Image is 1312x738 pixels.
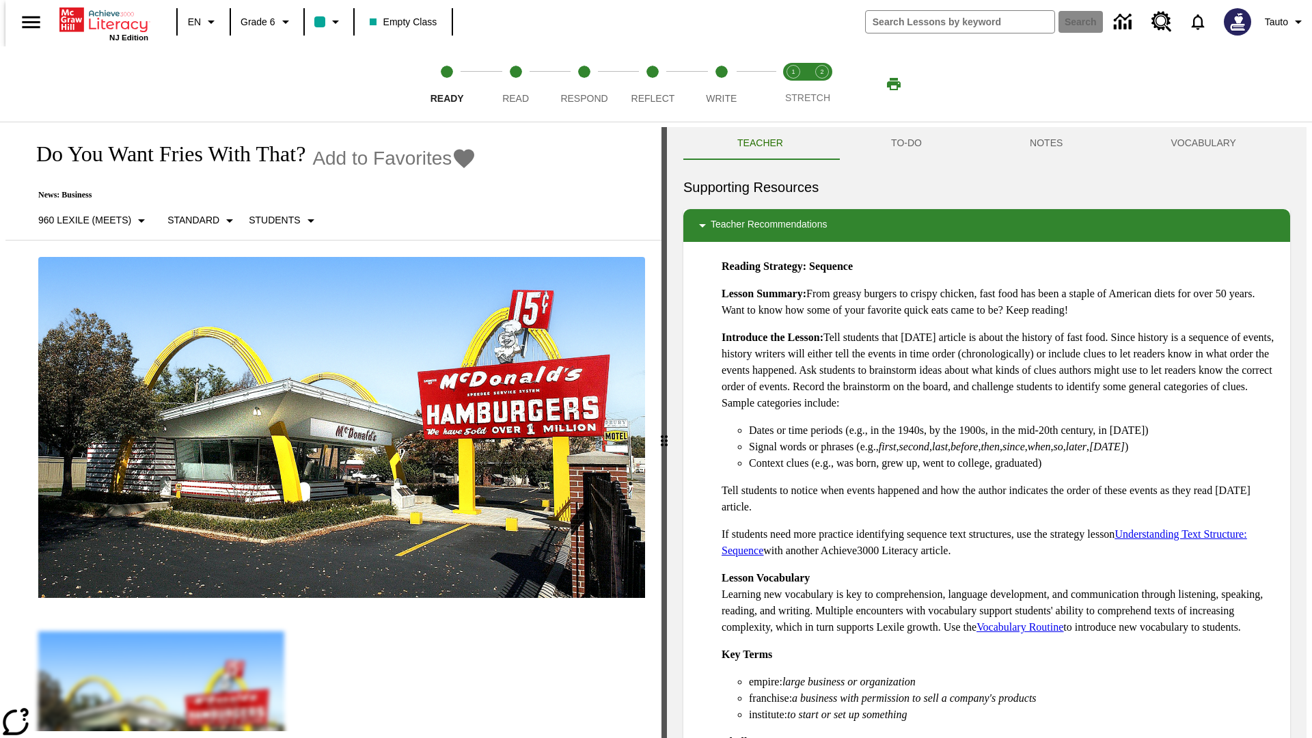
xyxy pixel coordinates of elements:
span: Grade 6 [241,15,275,29]
button: TO-DO [837,127,976,160]
text: 2 [820,68,823,75]
strong: Lesson Vocabulary [722,572,810,584]
em: [DATE] [1089,441,1125,452]
li: empire: [749,674,1279,690]
button: Teacher [683,127,837,160]
button: Open side menu [11,2,51,42]
span: Add to Favorites [312,148,452,169]
span: STRETCH [785,92,830,103]
strong: Reading Strategy: [722,260,806,272]
li: institute: [749,707,1279,723]
h1: Do You Want Fries With That? [22,141,305,167]
em: to start or set up something [787,709,907,720]
div: Press Enter or Spacebar and then press right and left arrow keys to move the slider [661,127,667,738]
h6: Supporting Resources [683,176,1290,198]
button: Write step 5 of 5 [682,46,761,122]
span: Respond [560,93,607,104]
li: Signal words or phrases (e.g., , , , , , , , , , ) [749,439,1279,455]
text: 1 [791,68,795,75]
em: second [899,441,929,452]
span: NJ Edition [109,33,148,42]
a: Understanding Text Structure: Sequence [722,528,1247,556]
button: Select Lexile, 960 Lexile (Meets) [33,208,155,233]
a: Resource Center, Will open in new tab [1143,3,1180,40]
span: EN [188,15,201,29]
button: Language: EN, Select a language [182,10,225,34]
button: Select Student [243,208,324,233]
li: Context clues (e.g., was born, grew up, went to college, graduated) [749,455,1279,471]
em: later [1066,441,1086,452]
p: Standard [167,213,219,228]
a: Vocabulary Routine [976,621,1063,633]
strong: Lesson Summary: [722,288,806,299]
strong: Introduce the Lesson: [722,331,823,343]
p: Students [249,213,300,228]
button: Respond step 3 of 5 [545,46,624,122]
button: Scaffolds, Standard [162,208,243,233]
p: Teacher Recommendations [711,217,827,234]
span: Tauto [1265,15,1288,29]
em: a business with permission to sell a company's products [792,692,1037,704]
button: Grade: Grade 6, Select a grade [235,10,299,34]
div: activity [667,127,1307,738]
em: since [1002,441,1025,452]
button: Read step 2 of 5 [476,46,555,122]
span: Write [706,93,737,104]
div: Instructional Panel Tabs [683,127,1290,160]
em: before [951,441,978,452]
p: Tell students to notice when events happened and how the author indicates the order of these even... [722,482,1279,515]
img: One of the first McDonald's stores, with the iconic red sign and golden arches. [38,257,645,599]
span: Read [502,93,529,104]
li: franchise: [749,690,1279,707]
a: Data Center [1106,3,1143,41]
button: Reflect step 4 of 5 [613,46,692,122]
em: large business or organization [782,676,916,687]
strong: Key Terms [722,648,772,660]
button: Stretch Respond step 2 of 2 [802,46,842,122]
p: From greasy burgers to crispy chicken, fast food has been a staple of American diets for over 50 ... [722,286,1279,318]
em: when [1028,441,1051,452]
p: 960 Lexile (Meets) [38,213,131,228]
p: Learning new vocabulary is key to comprehension, language development, and communication through ... [722,570,1279,635]
p: Tell students that [DATE] article is about the history of fast food. Since history is a sequence ... [722,329,1279,411]
button: VOCABULARY [1117,127,1290,160]
button: Select a new avatar [1216,4,1259,40]
button: Stretch Read step 1 of 2 [774,46,813,122]
li: Dates or time periods (e.g., in the 1940s, by the 1900s, in the mid-20th century, in [DATE]) [749,422,1279,439]
button: Profile/Settings [1259,10,1312,34]
em: so [1054,441,1063,452]
em: then [981,441,1000,452]
p: If students need more practice identifying sequence text structures, use the strategy lesson with... [722,526,1279,559]
img: Avatar [1224,8,1251,36]
em: last [932,441,948,452]
div: Teacher Recommendations [683,209,1290,242]
button: Add to Favorites - Do You Want Fries With That? [312,146,476,170]
div: reading [5,127,661,731]
strong: Sequence [809,260,853,272]
span: Ready [430,93,464,104]
em: first [879,441,897,452]
button: Print [872,72,916,96]
span: Empty Class [370,15,437,29]
button: NOTES [976,127,1117,160]
p: News: Business [22,190,476,200]
span: Reflect [631,93,675,104]
a: Notifications [1180,4,1216,40]
button: Class color is teal. Change class color [309,10,349,34]
button: Ready step 1 of 5 [407,46,487,122]
input: search field [866,11,1054,33]
div: Home [59,5,148,42]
